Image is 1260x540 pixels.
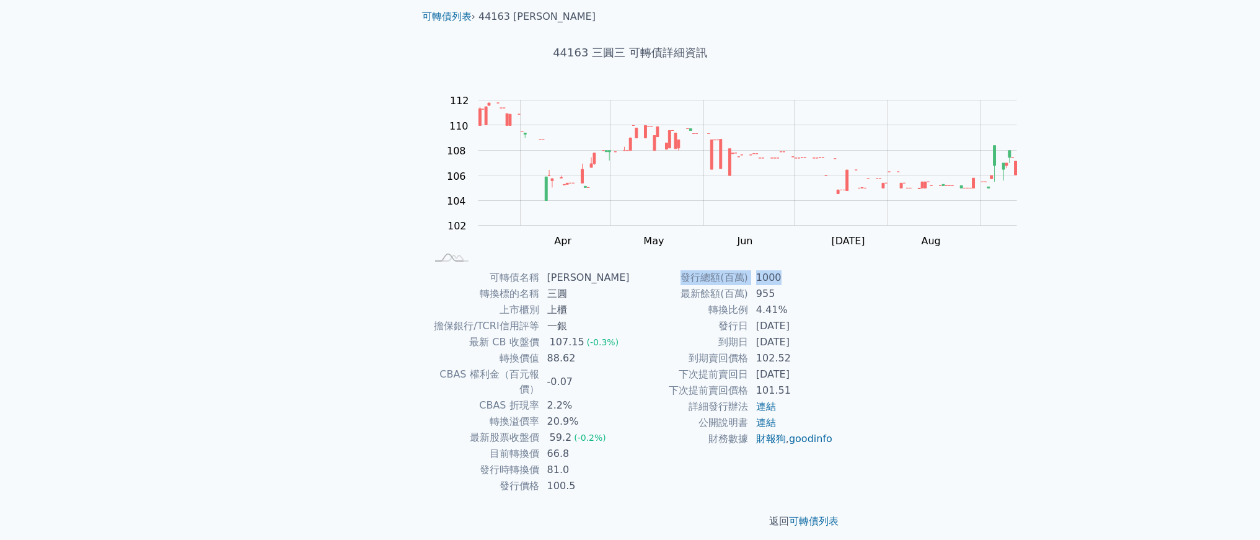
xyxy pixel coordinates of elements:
[756,401,776,412] a: 連結
[412,514,848,529] p: 返回
[921,235,940,247] tspan: Aug
[540,414,630,430] td: 20.9%
[441,95,1036,247] g: Chart
[749,334,834,350] td: [DATE]
[630,350,749,366] td: 到期賣回價格
[630,270,749,286] td: 發行總額(百萬)
[427,430,540,446] td: 最新股票收盤價
[427,334,540,350] td: 最新 CB 收盤價
[447,145,466,157] tspan: 108
[449,120,469,132] tspan: 110
[643,235,664,247] tspan: May
[422,9,475,24] li: ›
[427,366,540,397] td: CBAS 權利金（百元報價）
[540,286,630,302] td: 三圓
[540,302,630,318] td: 上櫃
[630,302,749,318] td: 轉換比例
[427,478,540,494] td: 發行價格
[427,302,540,318] td: 上市櫃別
[450,95,469,107] tspan: 112
[427,397,540,414] td: CBAS 折現率
[427,270,540,286] td: 可轉債名稱
[547,335,587,350] div: 107.15
[630,415,749,431] td: 公開說明書
[831,235,865,247] tspan: [DATE]
[630,318,749,334] td: 發行日
[540,366,630,397] td: -0.07
[547,430,575,445] div: 59.2
[540,318,630,334] td: 一銀
[749,383,834,399] td: 101.51
[540,397,630,414] td: 2.2%
[756,417,776,428] a: 連結
[630,399,749,415] td: 詳細發行辦法
[749,302,834,318] td: 4.41%
[749,431,834,447] td: ,
[427,414,540,430] td: 轉換溢價率
[587,337,619,347] span: (-0.3%)
[447,170,466,182] tspan: 106
[412,44,848,61] h1: 44163 三圓三 可轉債詳細資訊
[749,350,834,366] td: 102.52
[630,383,749,399] td: 下次提前賣回價格
[447,195,466,207] tspan: 104
[749,270,834,286] td: 1000
[749,318,834,334] td: [DATE]
[554,235,571,247] tspan: Apr
[749,366,834,383] td: [DATE]
[756,433,786,445] a: 財報狗
[574,433,606,443] span: (-0.2%)
[447,220,467,232] tspan: 102
[630,286,749,302] td: 最新餘額(百萬)
[540,446,630,462] td: 66.8
[427,462,540,478] td: 發行時轉換價
[540,478,630,494] td: 100.5
[630,334,749,350] td: 到期日
[789,433,832,445] a: goodinfo
[630,431,749,447] td: 財務數據
[749,286,834,302] td: 955
[478,9,596,24] li: 44163 [PERSON_NAME]
[630,366,749,383] td: 下次提前賣回日
[540,462,630,478] td: 81.0
[427,446,540,462] td: 目前轉換價
[736,235,752,247] tspan: Jun
[427,318,540,334] td: 擔保銀行/TCRI信用評等
[540,270,630,286] td: [PERSON_NAME]
[540,350,630,366] td: 88.62
[422,11,472,22] a: 可轉債列表
[789,515,839,527] a: 可轉債列表
[427,350,540,366] td: 轉換價值
[427,286,540,302] td: 轉換標的名稱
